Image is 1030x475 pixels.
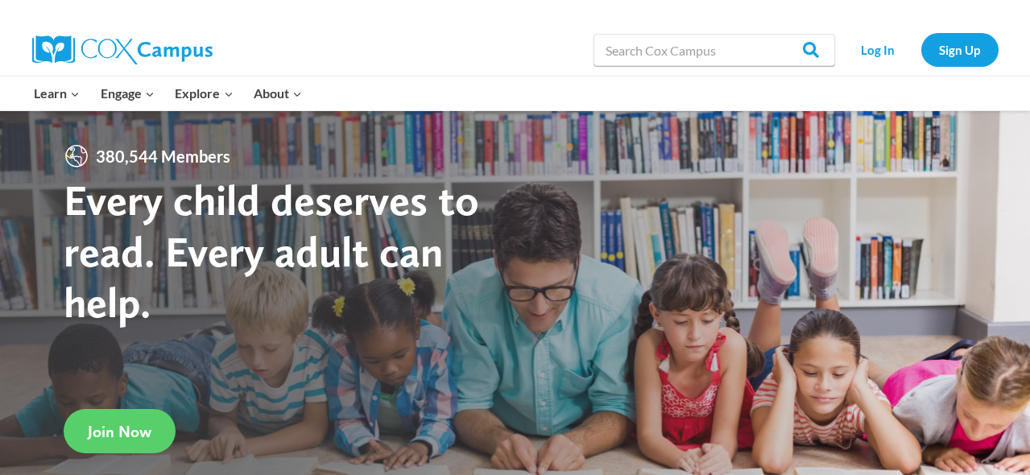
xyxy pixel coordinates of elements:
input: Search Cox Campus [594,34,835,66]
nav: Secondary Navigation [843,33,999,66]
a: Sign Up [921,33,999,66]
strong: Every child deserves to read. Every adult can help. [64,174,479,328]
span: Learn [34,83,80,104]
a: Join Now [64,409,176,453]
span: Explore [175,83,233,104]
span: About [254,83,302,104]
span: Join Now [88,422,151,441]
nav: Primary Navigation [24,76,312,110]
img: Cox Campus [32,35,213,64]
span: Engage [101,83,155,104]
a: Log In [843,33,913,66]
span: 380,544 Members [89,143,237,169]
